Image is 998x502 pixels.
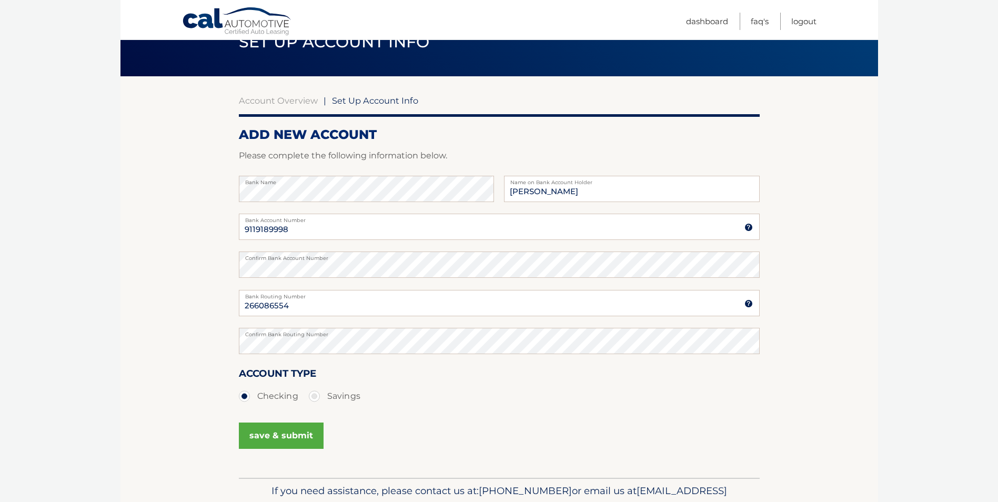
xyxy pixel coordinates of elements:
[239,386,298,407] label: Checking
[309,386,360,407] label: Savings
[239,252,760,260] label: Confirm Bank Account Number
[239,366,316,385] label: Account Type
[239,95,318,106] a: Account Overview
[239,290,760,316] input: Bank Routing Number
[239,32,430,52] span: Set Up Account Info
[239,176,494,184] label: Bank Name
[239,127,760,143] h2: ADD NEW ACCOUNT
[504,176,759,184] label: Name on Bank Account Holder
[332,95,418,106] span: Set Up Account Info
[239,148,760,163] p: Please complete the following information below.
[239,328,760,336] label: Confirm Bank Routing Number
[239,214,760,240] input: Bank Account Number
[239,423,324,449] button: save & submit
[239,214,760,222] label: Bank Account Number
[751,13,769,30] a: FAQ's
[324,95,326,106] span: |
[686,13,728,30] a: Dashboard
[791,13,816,30] a: Logout
[744,223,753,232] img: tooltip.svg
[504,176,759,202] input: Name on Account (Account Holder Name)
[182,7,293,37] a: Cal Automotive
[744,299,753,308] img: tooltip.svg
[239,290,760,298] label: Bank Routing Number
[479,485,572,497] span: [PHONE_NUMBER]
